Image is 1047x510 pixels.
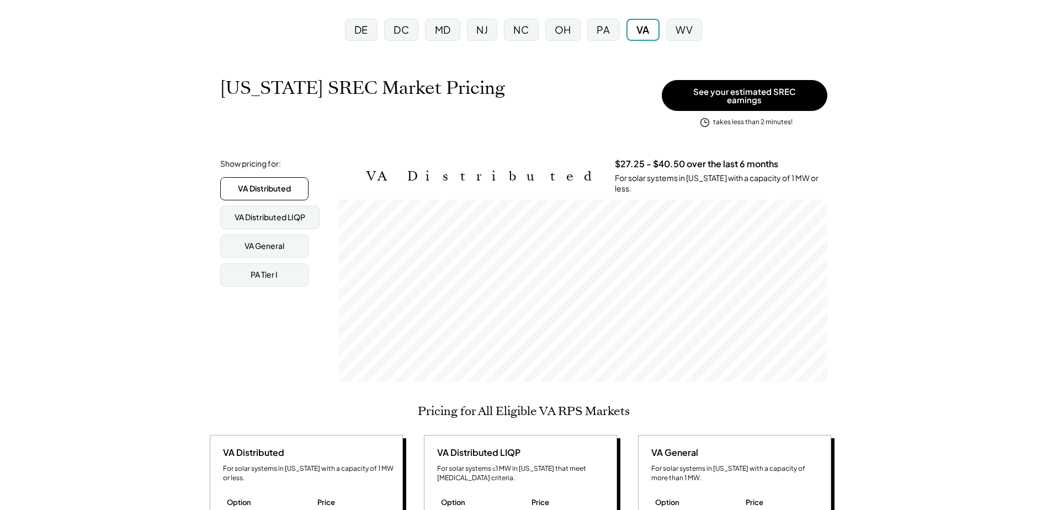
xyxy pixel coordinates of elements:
div: VA Distributed [219,447,284,459]
div: Show pricing for: [220,158,281,169]
h2: VA Distributed [366,168,598,184]
div: NJ [476,23,488,36]
div: VA General [245,241,284,252]
div: WV [676,23,693,36]
div: PA [597,23,610,36]
div: Option [655,497,679,507]
div: For solar systems ≤1 MW in [US_STATE] that meet [MEDICAL_DATA] criteria. [437,464,608,483]
h3: $27.25 - $40.50 over the last 6 months [615,158,778,170]
div: Option [227,497,251,507]
div: MD [435,23,451,36]
div: Price [532,497,549,507]
button: See your estimated SREC earnings [662,80,827,111]
div: PA Tier I [251,269,278,280]
div: DE [354,23,368,36]
div: Option [441,497,465,507]
div: Price [317,497,335,507]
div: VA Distributed LIQP [433,447,520,459]
div: VA General [647,447,698,459]
div: VA Distributed LIQP [235,212,305,223]
div: For solar systems in [US_STATE] with a capacity of more than 1 MW. [651,464,822,483]
div: OH [555,23,571,36]
div: VA Distributed [238,183,291,194]
h1: [US_STATE] SREC Market Pricing [220,77,505,99]
div: For solar systems in [US_STATE] with a capacity of 1 MW or less. [615,173,827,194]
h2: Pricing for All Eligible VA RPS Markets [418,404,630,418]
div: takes less than 2 minutes! [713,118,793,127]
div: DC [394,23,409,36]
div: NC [513,23,529,36]
div: Price [746,497,763,507]
div: VA [636,23,650,36]
div: For solar systems in [US_STATE] with a capacity of 1 MW or less. [223,464,394,483]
